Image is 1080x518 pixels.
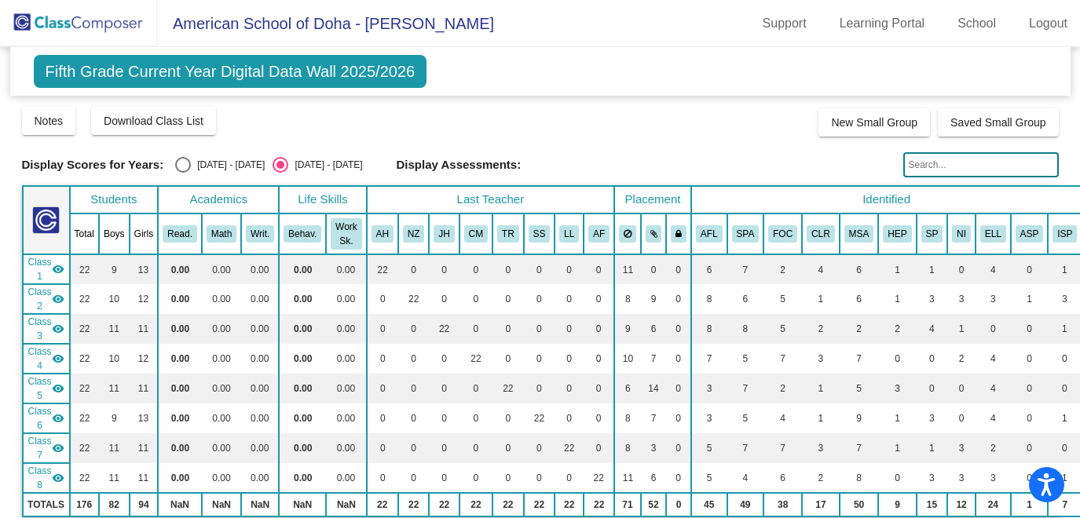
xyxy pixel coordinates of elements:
th: Accommodation Support Plan (ie visual, hearing impairment, anxiety) [1011,213,1049,254]
td: 22 [459,344,492,374]
button: Work Sk. [331,218,361,250]
td: 1 [802,403,840,433]
span: Class 2 [28,285,52,313]
td: 7 [763,433,802,463]
td: 0.00 [158,403,202,433]
span: Download Class List [104,115,203,127]
td: James Hammonds - No Class Name [23,314,70,344]
td: 0.00 [326,403,366,433]
span: Class 4 [28,345,52,373]
button: Read. [163,225,197,243]
td: 13 [130,254,159,284]
td: 1 [878,403,916,433]
td: 0 [398,344,430,374]
td: 0.00 [158,284,202,314]
td: 1 [947,314,976,344]
td: 22 [429,314,459,344]
td: 0 [429,403,459,433]
td: 0 [555,284,584,314]
td: 9 [614,314,641,344]
td: 7 [641,344,667,374]
span: Display Scores for Years: [22,158,164,172]
td: 0 [555,314,584,344]
td: 22 [70,284,99,314]
th: Chad Martin [459,213,492,254]
th: Allison Farmer [584,213,614,254]
td: 11 [99,374,130,403]
th: Keep with students [641,213,667,254]
td: 5 [840,374,879,403]
td: 2 [802,314,840,344]
td: 0 [555,254,584,284]
td: 22 [70,254,99,284]
td: 0 [429,433,459,463]
td: 7 [763,344,802,374]
td: Anthony Hunter - No Class Name [23,254,70,284]
th: Academics [158,186,279,213]
input: Search... [903,152,1059,177]
td: Troy Redd - No Class Name [23,374,70,403]
td: 0.00 [279,254,326,284]
a: Learning Portal [827,11,938,36]
td: 10 [99,284,130,314]
td: 0 [1011,344,1049,374]
td: 0 [524,284,555,314]
td: 6 [691,254,727,284]
th: Troy Redd [492,213,524,254]
button: SP [921,225,943,243]
td: 0 [666,314,691,344]
td: 3 [691,374,727,403]
td: 0 [429,344,459,374]
button: Download Class List [91,107,216,135]
td: 0 [459,284,492,314]
span: American School of Doha - [PERSON_NAME] [157,11,494,36]
td: 4 [976,403,1011,433]
td: 10 [99,344,130,374]
td: 5 [691,433,727,463]
td: 0.00 [202,374,241,403]
td: 0 [367,314,398,344]
td: 6 [614,374,641,403]
td: 0 [398,403,430,433]
td: 0 [1011,254,1049,284]
td: 0.00 [158,254,202,284]
td: 0 [1011,314,1049,344]
th: Total [70,213,99,254]
th: James Hammonds [429,213,459,254]
span: Class 1 [28,255,52,283]
td: 4 [976,374,1011,403]
td: 0 [398,433,430,463]
td: Sarah Smith - No Class Name [23,403,70,433]
td: 22 [70,403,99,433]
td: 0 [524,314,555,344]
td: 0 [524,254,555,284]
td: 11 [99,314,130,344]
span: Class 3 [28,315,52,343]
td: 9 [840,403,879,433]
th: Boys [99,213,130,254]
th: Students [70,186,159,213]
td: 7 [691,344,727,374]
td: 0 [555,403,584,433]
th: Spanish [727,213,764,254]
td: 4 [763,403,802,433]
td: 4 [976,344,1011,374]
td: 0 [1011,374,1049,403]
td: 22 [70,433,99,463]
td: 1 [802,374,840,403]
td: 6 [641,314,667,344]
td: 0.00 [158,314,202,344]
td: 3 [802,344,840,374]
a: Support [750,11,819,36]
td: 6 [840,254,879,284]
th: Sarah Smith [524,213,555,254]
td: 0 [367,433,398,463]
td: 7 [727,433,764,463]
button: SS [529,225,551,243]
td: 3 [878,374,916,403]
td: 0.00 [241,284,279,314]
td: 1 [1011,284,1049,314]
button: TR [497,225,519,243]
button: HEP [883,225,911,243]
td: 0 [492,433,524,463]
